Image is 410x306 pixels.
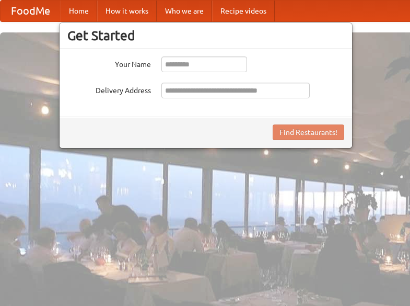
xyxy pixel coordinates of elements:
[67,56,151,70] label: Your Name
[67,83,151,96] label: Delivery Address
[273,124,344,140] button: Find Restaurants!
[67,28,344,43] h3: Get Started
[212,1,275,21] a: Recipe videos
[1,1,61,21] a: FoodMe
[97,1,157,21] a: How it works
[61,1,97,21] a: Home
[157,1,212,21] a: Who we are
